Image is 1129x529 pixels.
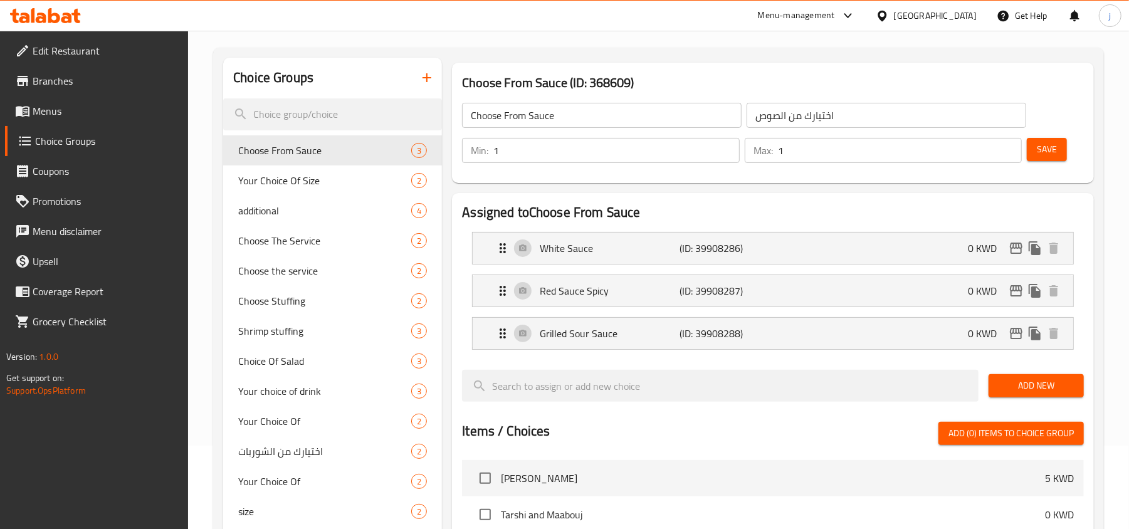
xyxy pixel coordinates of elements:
a: Coupons [5,156,189,186]
div: Choices [411,414,427,429]
a: Edit Restaurant [5,36,189,66]
div: Choose the service2 [223,256,442,286]
span: Choose From Sauce [238,143,411,158]
div: Choices [411,203,427,218]
button: duplicate [1026,281,1044,300]
div: Expand [473,318,1073,349]
div: Choose From Sauce3 [223,135,442,165]
span: 1.0.0 [39,348,58,365]
p: 0 KWD [968,283,1007,298]
span: Get support on: [6,370,64,386]
button: Add New [989,374,1084,397]
div: Choices [411,233,427,248]
button: duplicate [1026,239,1044,258]
span: 3 [412,355,426,367]
span: [PERSON_NAME] [501,471,1045,486]
p: Max: [754,143,773,158]
p: 0 KWD [1045,507,1074,522]
span: Menu disclaimer [33,224,179,239]
span: 2 [412,235,426,247]
span: Choice Groups [35,134,179,149]
span: Choose the service [238,263,411,278]
div: size2 [223,496,442,526]
li: Expand [462,227,1084,270]
p: 0 KWD [968,326,1007,341]
p: (ID: 39908287) [680,283,774,298]
div: [GEOGRAPHIC_DATA] [894,9,977,23]
h2: Choice Groups [233,68,313,87]
span: Coupons [33,164,179,179]
span: 2 [412,446,426,458]
span: 2 [412,416,426,427]
p: Min: [471,143,488,158]
div: Choose Stuffing2 [223,286,442,316]
span: Promotions [33,194,179,209]
span: Add (0) items to choice group [948,426,1074,441]
a: Grocery Checklist [5,306,189,337]
span: Edit Restaurant [33,43,179,58]
p: Red Sauce Spicy [540,283,680,298]
span: Add New [999,378,1074,394]
li: Expand [462,270,1084,312]
a: Choice Groups [5,126,189,156]
div: Choices [411,293,427,308]
div: Choices [411,263,427,278]
div: Expand [473,275,1073,306]
span: Coverage Report [33,284,179,299]
span: Your Choice Of [238,474,411,489]
div: Your choice of drink3 [223,376,442,406]
button: delete [1044,239,1063,258]
button: edit [1007,324,1026,343]
span: 3 [412,145,426,157]
div: Shrimp stuffing3 [223,316,442,346]
span: additional [238,203,411,218]
input: search [223,98,442,130]
span: Your Choice Of Size [238,173,411,188]
p: (ID: 39908288) [680,326,774,341]
button: delete [1044,324,1063,343]
a: Support.OpsPlatform [6,382,86,399]
p: White Sauce [540,241,680,256]
div: Choices [411,323,427,338]
a: Branches [5,66,189,96]
button: delete [1044,281,1063,300]
div: Your Choice Of2 [223,406,442,436]
span: 2 [412,175,426,187]
span: 2 [412,506,426,518]
h2: Items / Choices [462,422,550,441]
div: Expand [473,233,1073,264]
div: Your Choice Of Size2 [223,165,442,196]
button: Save [1027,138,1067,161]
span: اختيارك من الشوربات [238,444,411,459]
span: 2 [412,476,426,488]
span: 3 [412,385,426,397]
div: Choices [411,474,427,489]
p: (ID: 39908286) [680,241,774,256]
a: Menu disclaimer [5,216,189,246]
span: 3 [412,325,426,337]
span: Choose Stuffing [238,293,411,308]
span: Select choice [472,501,498,528]
h3: Choose From Sauce (ID: 368609) [462,73,1084,93]
p: 5 KWD [1045,471,1074,486]
span: Your Choice Of [238,414,411,429]
span: Upsell [33,254,179,269]
div: Menu-management [758,8,835,23]
div: Choose The Service2 [223,226,442,256]
span: 2 [412,265,426,277]
span: Your choice of drink [238,384,411,399]
p: 0 KWD [968,241,1007,256]
h2: Assigned to Choose From Sauce [462,203,1084,222]
div: Choices [411,384,427,399]
span: Version: [6,348,37,365]
span: Grocery Checklist [33,314,179,329]
div: Choices [411,143,427,158]
input: search [462,370,979,402]
span: Select choice [472,465,498,491]
button: edit [1007,239,1026,258]
span: Tarshi and Maabouj [501,507,1045,522]
span: Choose The Service [238,233,411,248]
span: Save [1037,142,1057,157]
p: Grilled Sour Sauce [540,326,680,341]
div: Choices [411,444,427,459]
